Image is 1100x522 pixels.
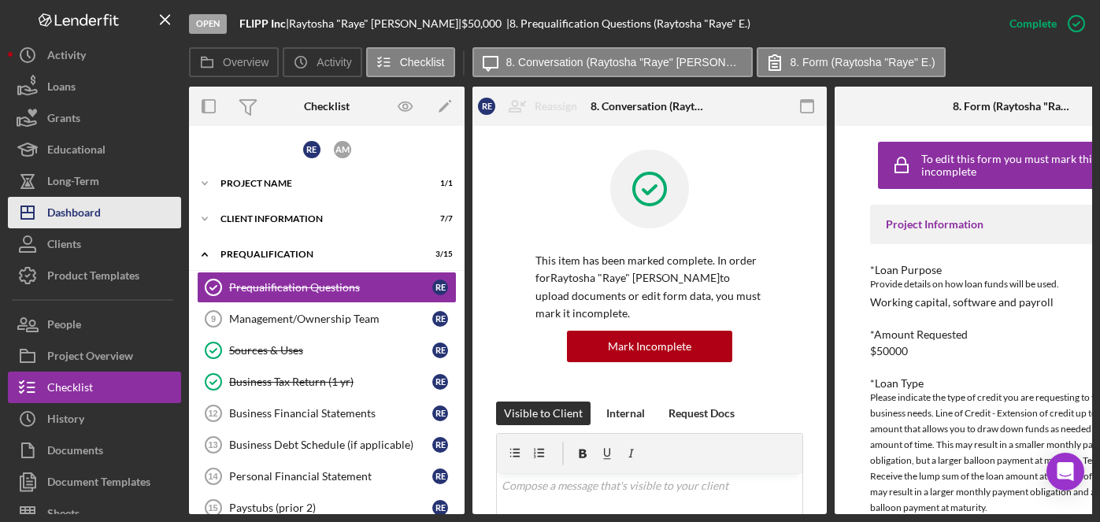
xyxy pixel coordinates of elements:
div: Open [189,14,227,34]
div: Complete [1009,8,1057,39]
div: R E [432,280,448,295]
tspan: 9 [211,314,216,324]
button: Complete [994,8,1092,39]
div: Educational [47,134,106,169]
div: Request Docs [669,402,735,425]
div: $50000 [870,345,908,357]
button: Checklist [8,372,181,403]
div: Personal Financial Statement [229,470,432,483]
div: Loans [47,71,76,106]
div: 1 / 1 [424,179,453,188]
div: A M [334,141,351,158]
div: Business Debt Schedule (if applicable) [229,439,432,451]
div: R E [432,342,448,358]
a: 14Personal Financial StatementRE [197,461,457,492]
button: Activity [283,47,361,77]
div: Working capital, software and payroll [870,296,1054,309]
div: Sources & Uses [229,344,432,357]
div: Management/Ownership Team [229,313,432,325]
div: Grants [47,102,80,138]
button: Checklist [366,47,455,77]
button: 8. Conversation (Raytosha "Raye" [PERSON_NAME]) [472,47,753,77]
div: Product Templates [47,260,139,295]
div: | 8. Prequalification Questions (Raytosha "Raye" E.) [506,17,750,30]
button: REReassign [470,91,593,122]
div: Reassign [535,91,577,122]
div: 8. Form (Raytosha "Raye" E.) [953,100,1071,113]
div: | [239,17,289,30]
div: Prequalification Questions [229,281,432,294]
button: Product Templates [8,260,181,291]
a: Loans [8,71,181,102]
div: Client Information [220,214,413,224]
div: Mark Incomplete [608,331,691,362]
div: Raytosha "Raye" [PERSON_NAME] | [289,17,461,30]
div: Documents [47,435,103,470]
div: Project Overview [47,340,133,376]
div: Clients [47,228,81,264]
div: Checklist [47,372,93,407]
div: Business Financial Statements [229,407,432,420]
div: Project Name [220,179,413,188]
div: Business Tax Return (1 yr) [229,376,432,388]
a: Sources & UsesRE [197,335,457,366]
button: Long-Term [8,165,181,197]
button: Project Overview [8,340,181,372]
div: Open Intercom Messenger [1046,453,1084,491]
div: Internal [606,402,645,425]
div: 3 / 15 [424,250,453,259]
div: R E [432,500,448,516]
label: Activity [317,56,351,68]
label: 8. Conversation (Raytosha "Raye" [PERSON_NAME]) [506,56,743,68]
div: R E [303,141,320,158]
button: Mark Incomplete [567,331,732,362]
div: Visible to Client [504,402,583,425]
div: History [47,403,84,439]
div: R E [432,437,448,453]
button: Document Templates [8,466,181,498]
button: Grants [8,102,181,134]
div: R E [478,98,495,115]
button: Overview [189,47,279,77]
span: $50,000 [461,17,502,30]
button: Clients [8,228,181,260]
a: 9Management/Ownership TeamRE [197,303,457,335]
div: Checklist [304,100,350,113]
label: Checklist [400,56,445,68]
tspan: 15 [208,503,217,513]
div: R E [432,311,448,327]
div: R E [432,405,448,421]
div: Long-Term [47,165,99,201]
div: Activity [47,39,86,75]
button: Educational [8,134,181,165]
button: People [8,309,181,340]
button: Activity [8,39,181,71]
tspan: 13 [208,440,217,450]
a: Business Tax Return (1 yr)RE [197,366,457,398]
div: Paystubs (prior 2) [229,502,432,514]
a: 12Business Financial StatementsRE [197,398,457,429]
button: Visible to Client [496,402,591,425]
div: R E [432,374,448,390]
div: 8. Conversation (Raytosha "Raye" [PERSON_NAME]) [591,100,709,113]
a: 13Business Debt Schedule (if applicable)RE [197,429,457,461]
a: Prequalification QuestionsRE [197,272,457,303]
div: Document Templates [47,466,150,502]
div: Prequalification [220,250,413,259]
a: Documents [8,435,181,466]
label: 8. Form (Raytosha "Raye" E.) [791,56,935,68]
button: Dashboard [8,197,181,228]
button: History [8,403,181,435]
div: R E [432,468,448,484]
button: 8. Form (Raytosha "Raye" E.) [757,47,946,77]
